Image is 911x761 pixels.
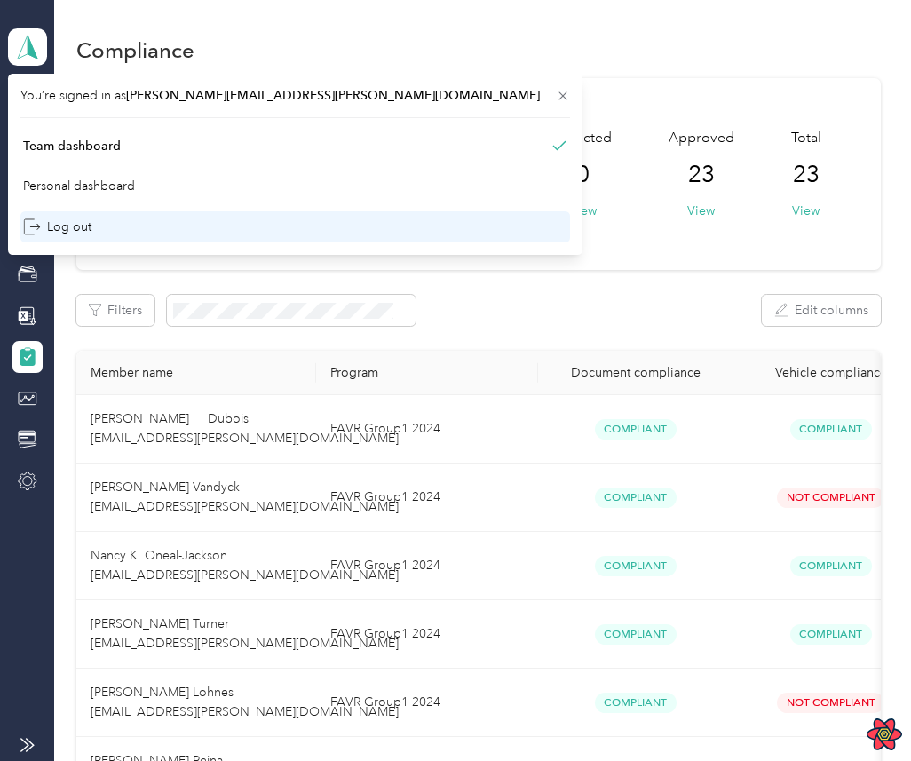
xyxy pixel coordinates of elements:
[595,624,677,645] span: Compliant
[569,202,597,220] button: View
[20,86,570,105] span: You’re signed in as
[595,556,677,576] span: Compliant
[777,693,884,713] span: Not Compliant
[762,295,881,326] button: Edit columns
[669,128,734,149] span: Approved
[316,532,538,600] td: FAVR Group1 2024
[91,685,399,719] span: [PERSON_NAME] Lohnes [EMAIL_ADDRESS][PERSON_NAME][DOMAIN_NAME]
[316,464,538,532] td: FAVR Group1 2024
[76,295,154,326] button: Filters
[76,351,316,395] th: Member name
[91,480,399,514] span: [PERSON_NAME] Vandyck [EMAIL_ADDRESS][PERSON_NAME][DOMAIN_NAME]
[791,128,821,149] span: Total
[777,488,884,508] span: Not Compliant
[687,202,715,220] button: View
[867,717,902,752] button: Open React Query Devtools
[688,161,715,189] span: 23
[316,600,538,669] td: FAVR Group1 2024
[812,662,911,761] iframe: Everlance-gr Chat Button Frame
[126,88,540,103] span: [PERSON_NAME][EMAIL_ADDRESS][PERSON_NAME][DOMAIN_NAME]
[91,411,399,446] span: [PERSON_NAME] Dubois [EMAIL_ADDRESS][PERSON_NAME][DOMAIN_NAME]
[552,365,719,380] div: Document compliance
[576,161,590,189] span: 0
[316,351,538,395] th: Program
[23,218,91,236] div: Log out
[91,548,399,583] span: Nancy K. Oneal-Jackson [EMAIL_ADDRESS][PERSON_NAME][DOMAIN_NAME]
[91,616,399,651] span: [PERSON_NAME] Turner [EMAIL_ADDRESS][PERSON_NAME][DOMAIN_NAME]
[792,202,820,220] button: View
[595,693,677,713] span: Compliant
[23,177,135,195] div: Personal dashboard
[790,556,872,576] span: Compliant
[555,128,612,149] span: Rejected
[316,669,538,737] td: FAVR Group1 2024
[595,419,677,440] span: Compliant
[595,488,677,508] span: Compliant
[23,137,121,155] div: Team dashboard
[316,395,538,464] td: FAVR Group1 2024
[793,161,820,189] span: 23
[790,419,872,440] span: Compliant
[76,41,194,59] h1: Compliance
[790,624,872,645] span: Compliant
